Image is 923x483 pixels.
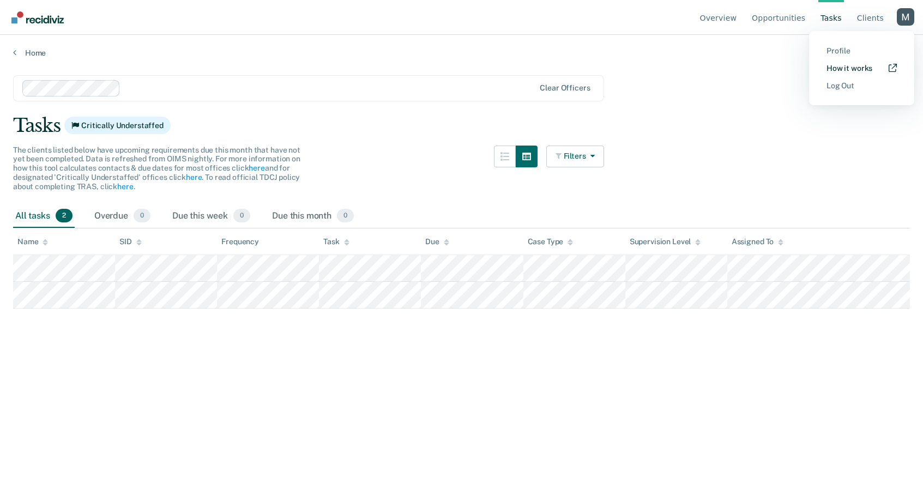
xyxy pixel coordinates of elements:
[425,237,449,246] div: Due
[630,237,701,246] div: Supervision Level
[546,146,604,167] button: Filters
[827,46,897,56] a: Profile
[186,173,202,182] a: here
[117,182,133,191] a: here
[13,204,75,228] div: All tasks2
[134,209,150,223] span: 0
[13,114,910,137] div: Tasks
[249,164,264,172] a: here
[270,204,356,228] div: Due this month0
[11,11,64,23] img: Recidiviz
[827,81,897,90] a: Log Out
[897,8,914,26] button: Profile dropdown button
[56,209,73,223] span: 2
[540,83,590,93] div: Clear officers
[732,237,783,246] div: Assigned To
[92,204,153,228] div: Overdue0
[17,237,48,246] div: Name
[233,209,250,223] span: 0
[170,204,252,228] div: Due this week0
[221,237,259,246] div: Frequency
[528,237,574,246] div: Case Type
[809,31,914,105] div: Profile menu
[337,209,354,223] span: 0
[119,237,142,246] div: SID
[323,237,349,246] div: Task
[13,146,300,191] span: The clients listed below have upcoming requirements due this month that have not yet been complet...
[827,64,897,73] a: How it works
[13,48,910,58] a: Home
[64,117,171,134] span: Critically Understaffed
